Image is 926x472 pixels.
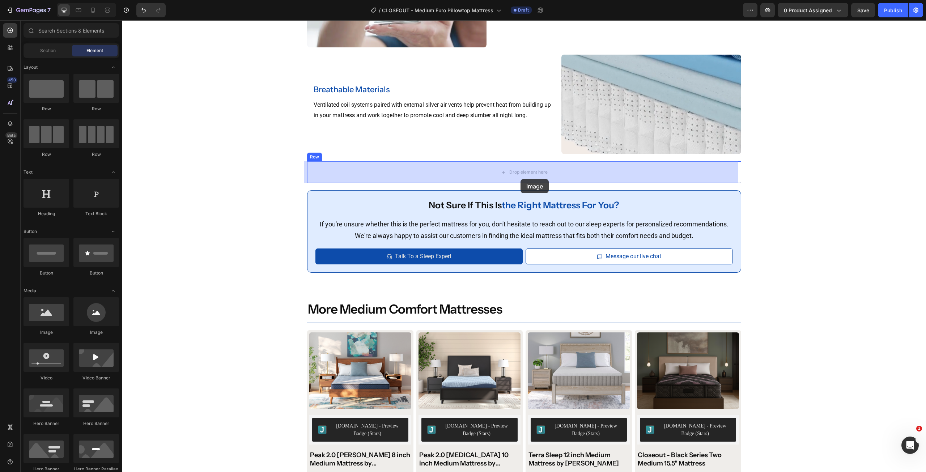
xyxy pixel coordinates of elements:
div: Row [24,106,69,112]
span: Element [86,47,103,54]
div: Heading [24,211,69,217]
div: Row [73,151,119,158]
span: Draft [518,7,529,13]
span: Toggle open [107,61,119,73]
div: Publish [884,7,902,14]
div: 450 [7,77,17,83]
iframe: Intercom live chat [901,437,919,454]
div: Image [73,329,119,336]
div: Button [73,270,119,276]
button: 7 [3,3,54,17]
iframe: Design area [122,20,926,472]
div: Hero Banner [73,420,119,427]
div: Text Block [73,211,119,217]
span: Section [40,47,56,54]
div: Button [24,270,69,276]
span: 0 product assigned [784,7,832,14]
span: Text [24,169,33,175]
button: 0 product assigned [778,3,848,17]
p: 7 [47,6,51,14]
input: Search Sections & Elements [24,23,119,38]
span: 1 [916,426,922,431]
span: Toggle open [107,226,119,237]
button: Save [851,3,875,17]
div: Row [24,151,69,158]
div: Video [24,375,69,381]
span: / [379,7,381,14]
span: CLOSEOUT - Medium Euro Pillowtop Mattress [382,7,493,14]
div: Row [73,106,119,112]
span: Media [24,288,36,294]
span: Toggle open [107,285,119,297]
div: Undo/Redo [136,3,166,17]
span: Layout [24,64,38,71]
div: Beta [5,132,17,138]
span: Toggle open [107,166,119,178]
span: Button [24,228,37,235]
div: Video Banner [73,375,119,381]
div: Hero Banner [24,420,69,427]
span: Save [857,7,869,13]
button: Publish [878,3,908,17]
div: Image [24,329,69,336]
